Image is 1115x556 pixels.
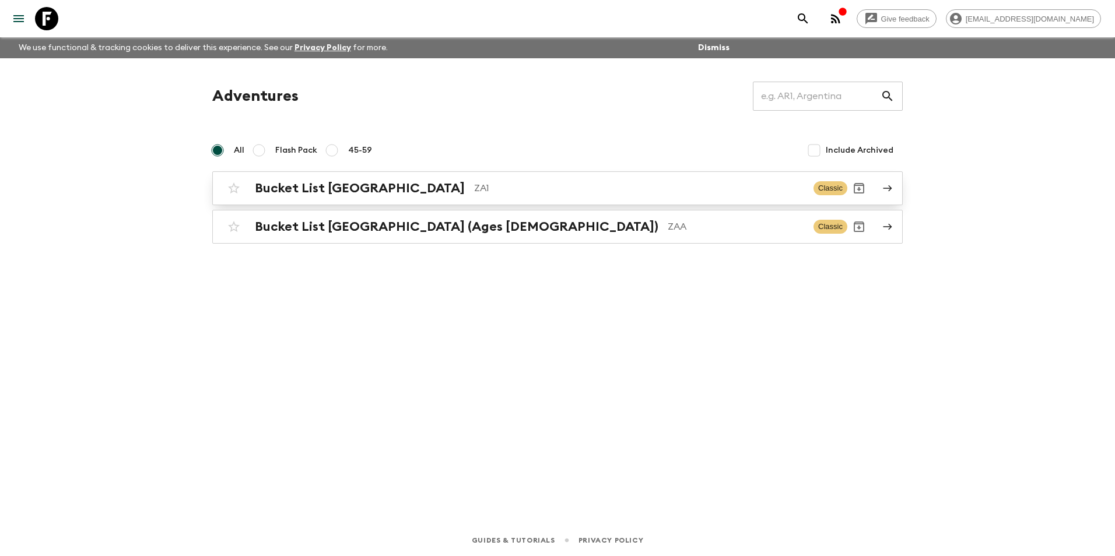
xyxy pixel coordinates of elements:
p: ZAA [668,220,804,234]
span: All [234,145,244,156]
h1: Adventures [212,85,299,108]
span: 45-59 [348,145,372,156]
a: Privacy Policy [578,534,643,547]
p: ZA1 [474,181,804,195]
button: Archive [847,177,871,200]
h2: Bucket List [GEOGRAPHIC_DATA] [255,181,465,196]
a: Bucket List [GEOGRAPHIC_DATA]ZA1ClassicArchive [212,171,903,205]
a: Give feedback [857,9,937,28]
span: Classic [814,220,847,234]
span: Classic [814,181,847,195]
div: [EMAIL_ADDRESS][DOMAIN_NAME] [946,9,1101,28]
a: Privacy Policy [294,44,351,52]
button: Archive [847,215,871,238]
button: menu [7,7,30,30]
input: e.g. AR1, Argentina [753,80,881,112]
p: We use functional & tracking cookies to deliver this experience. See our for more. [14,37,392,58]
span: Give feedback [875,15,936,23]
h2: Bucket List [GEOGRAPHIC_DATA] (Ages [DEMOGRAPHIC_DATA]) [255,219,658,234]
button: search adventures [791,7,815,30]
span: [EMAIL_ADDRESS][DOMAIN_NAME] [959,15,1100,23]
span: Flash Pack [275,145,317,156]
span: Include Archived [826,145,893,156]
button: Dismiss [695,40,732,56]
a: Guides & Tutorials [472,534,555,547]
a: Bucket List [GEOGRAPHIC_DATA] (Ages [DEMOGRAPHIC_DATA])ZAAClassicArchive [212,210,903,244]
